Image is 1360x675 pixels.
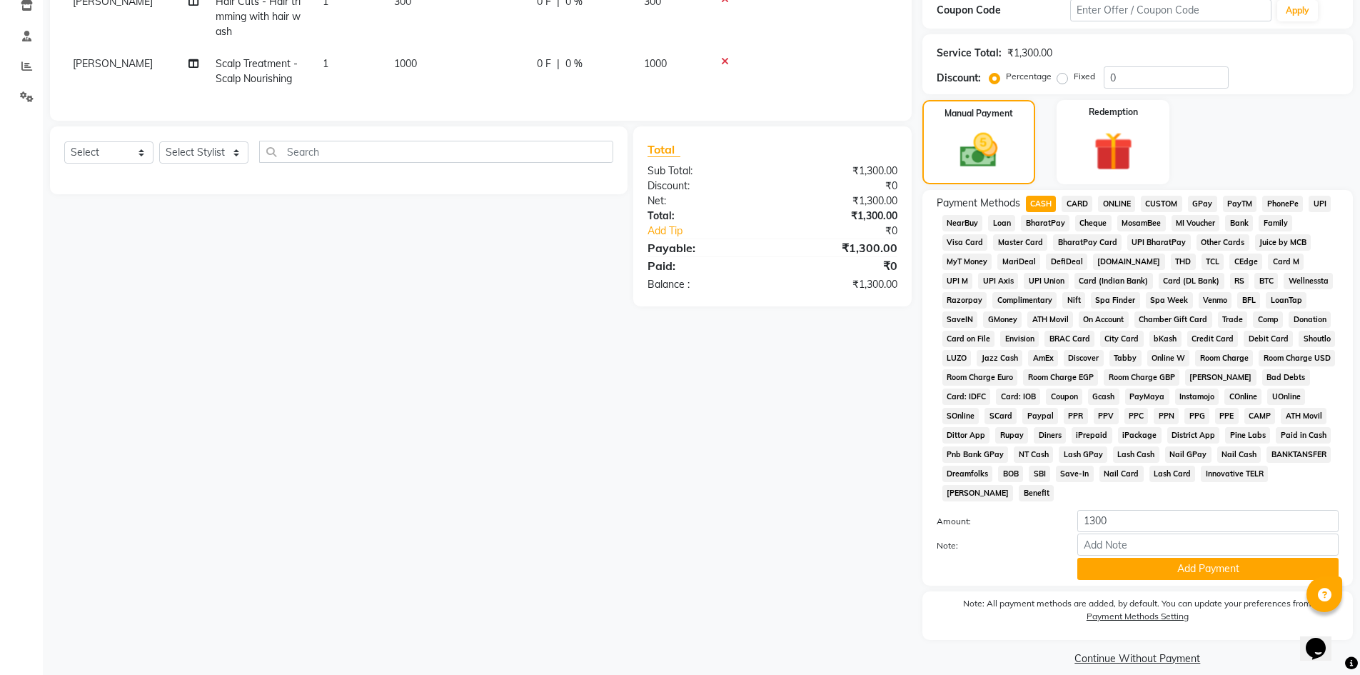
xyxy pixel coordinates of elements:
[637,224,795,239] a: Add Tip
[1118,427,1162,444] span: iPackage
[1185,369,1256,386] span: [PERSON_NAME]
[1014,446,1053,463] span: NT Cash
[1109,350,1142,366] span: Tabby
[1056,466,1094,482] span: Save-In
[1259,350,1335,366] span: Room Charge USD
[1027,311,1073,328] span: ATH Movil
[1098,196,1135,212] span: ONLINE
[1244,408,1276,424] span: CAMP
[1104,369,1179,386] span: Room Charge GBP
[1188,196,1217,212] span: GPay
[1089,106,1138,119] label: Redemption
[1117,215,1166,231] span: MosamBee
[1087,610,1189,623] label: Payment Methods Setting
[1007,46,1052,61] div: ₹1,300.00
[1082,127,1145,176] img: _gift.svg
[942,350,972,366] span: LUZO
[1099,466,1144,482] span: Nail Card
[977,350,1022,366] span: Jazz Cash
[644,57,667,70] span: 1000
[1127,234,1191,251] span: UPI BharatPay
[1062,292,1085,309] span: Nift
[1077,558,1339,580] button: Add Payment
[795,224,908,239] div: ₹0
[1022,408,1058,424] span: Paypal
[1268,254,1304,270] span: Card M
[1159,273,1224,289] span: Card (DL Bank)
[1147,350,1190,366] span: Online W
[1266,446,1331,463] span: BANKTANSFER
[1079,311,1129,328] span: On Account
[978,273,1018,289] span: UPI Axis
[948,129,1009,172] img: _cash.svg
[942,408,979,424] span: SOnline
[1100,331,1144,347] span: City Card
[1072,427,1112,444] span: iPrepaid
[1299,331,1335,347] span: Shoutlo
[1167,427,1220,444] span: District App
[323,57,328,70] span: 1
[1091,292,1140,309] span: Spa Finder
[216,57,298,85] span: Scalp Treatment - Scalp Nourishing
[1218,311,1248,328] span: Trade
[1255,234,1311,251] span: Juice by MCB
[1300,618,1346,661] iframe: chat widget
[394,57,417,70] span: 1000
[1006,70,1052,83] label: Percentage
[772,277,908,292] div: ₹1,300.00
[992,292,1057,309] span: Complimentary
[1149,466,1196,482] span: Lash Card
[772,164,908,179] div: ₹1,300.00
[1026,196,1057,212] span: CASH
[1094,408,1119,424] span: PPV
[1281,408,1326,424] span: ATH Movil
[1028,350,1058,366] span: AmEx
[942,234,988,251] span: Visa Card
[983,311,1022,328] span: GMoney
[1195,350,1253,366] span: Room Charge
[1259,215,1292,231] span: Family
[942,254,992,270] span: MyT Money
[1184,408,1209,424] span: PPG
[1059,446,1107,463] span: Lash GPay
[942,369,1018,386] span: Room Charge Euro
[1262,369,1310,386] span: Bad Debts
[1044,331,1094,347] span: BRAC Card
[937,71,981,86] div: Discount:
[942,215,983,231] span: NearBuy
[1309,196,1331,212] span: UPI
[1023,369,1098,386] span: Room Charge EGP
[1125,389,1169,405] span: PayMaya
[1197,234,1249,251] span: Other Cards
[1134,311,1212,328] span: Chamber Gift Card
[1034,427,1066,444] span: Diners
[637,164,772,179] div: Sub Total:
[942,273,973,289] span: UPI M
[1146,292,1193,309] span: Spa Week
[772,239,908,256] div: ₹1,300.00
[1253,311,1283,328] span: Comp
[1053,234,1122,251] span: BharatPay Card
[1217,446,1261,463] span: Nail Cash
[942,292,987,309] span: Razorpay
[926,515,1067,528] label: Amount:
[565,56,583,71] span: 0 %
[1284,273,1333,289] span: Wellnessta
[997,254,1040,270] span: MariDeal
[1019,485,1054,501] span: Benefit
[1289,311,1331,328] span: Donation
[1254,273,1278,289] span: BTC
[1074,70,1095,83] label: Fixed
[1149,331,1182,347] span: bKash
[937,196,1020,211] span: Payment Methods
[1199,292,1232,309] span: Venmo
[1171,254,1196,270] span: THD
[1077,534,1339,556] input: Add Note
[1244,331,1293,347] span: Debit Card
[1187,331,1239,347] span: Credit Card
[1175,389,1219,405] span: Instamojo
[1141,196,1182,212] span: CUSTOM
[937,3,1071,18] div: Coupon Code
[637,257,772,274] div: Paid:
[1202,254,1224,270] span: TCL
